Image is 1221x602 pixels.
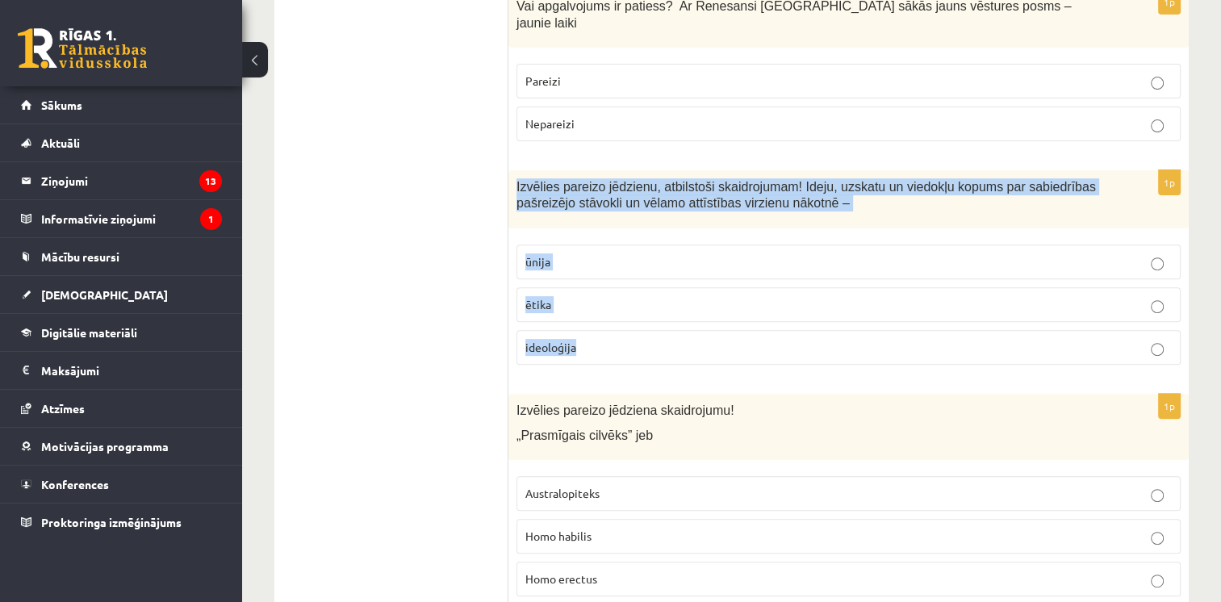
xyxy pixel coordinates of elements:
span: Aktuāli [41,136,80,150]
span: Konferences [41,477,109,491]
span: Izvēlies pareizo jēdzienu, atbilstoši skaidrojumam! Ideju, uzskatu un viedokļu kopums par sabiedr... [516,180,1096,211]
a: Mācību resursi [21,238,222,275]
span: ētika [525,297,551,311]
a: Aktuāli [21,124,222,161]
span: Australopiteks [525,486,600,500]
span: ideoloģija [525,340,576,354]
span: [DEMOGRAPHIC_DATA] [41,287,168,302]
span: Digitālie materiāli [41,325,137,340]
span: „Prasmīgais cilvēks” jeb [516,429,653,442]
a: Atzīmes [21,390,222,427]
legend: Maksājumi [41,352,222,389]
span: Nepareizi [525,116,575,131]
p: 1p [1158,169,1181,195]
a: Digitālie materiāli [21,314,222,351]
input: ūnija [1151,257,1164,270]
input: Australopiteks [1151,489,1164,502]
span: Pareizi [525,73,561,88]
i: 13 [199,170,222,192]
a: Motivācijas programma [21,428,222,465]
span: Mācību resursi [41,249,119,264]
span: Atzīmes [41,401,85,416]
span: Homo habilis [525,529,592,543]
a: Proktoringa izmēģinājums [21,504,222,541]
input: Homo habilis [1151,532,1164,545]
legend: Ziņojumi [41,162,222,199]
input: Pareizi [1151,77,1164,90]
a: Konferences [21,466,222,503]
a: [DEMOGRAPHIC_DATA] [21,276,222,313]
input: Nepareizi [1151,119,1164,132]
span: Homo erectus [525,571,597,586]
a: Sākums [21,86,222,123]
input: ētika [1151,300,1164,313]
span: Proktoringa izmēģinājums [41,515,182,529]
span: Motivācijas programma [41,439,169,454]
i: 1 [200,208,222,230]
input: ideoloģija [1151,343,1164,356]
span: Sākums [41,98,82,112]
a: Ziņojumi13 [21,162,222,199]
p: 1p [1158,393,1181,419]
legend: Informatīvie ziņojumi [41,200,222,237]
span: ūnija [525,254,550,269]
span: Izvēlies pareizo jēdziena skaidrojumu! [516,403,734,417]
input: Homo erectus [1151,575,1164,587]
a: Informatīvie ziņojumi1 [21,200,222,237]
a: Maksājumi [21,352,222,389]
a: Rīgas 1. Tālmācības vidusskola [18,28,147,69]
